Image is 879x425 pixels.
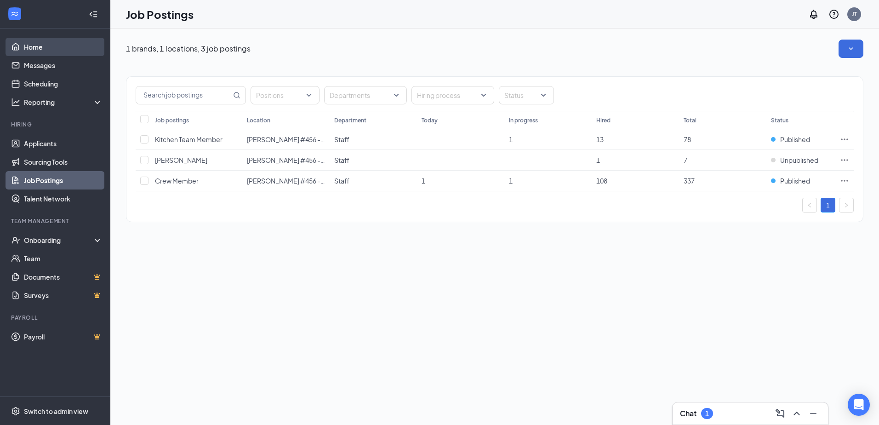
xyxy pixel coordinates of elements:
[330,129,417,150] td: Staff
[808,9,819,20] svg: Notifications
[330,171,417,191] td: Staff
[791,408,802,419] svg: ChevronUp
[126,44,251,54] p: 1 brands, 1 locations, 3 job postings
[780,155,818,165] span: Unpublished
[679,111,766,129] th: Total
[773,406,788,421] button: ComposeMessage
[155,156,207,164] span: [PERSON_NAME]
[24,56,103,75] a: Messages
[24,407,88,416] div: Switch to admin view
[24,134,103,153] a: Applicants
[821,198,835,212] a: 1
[233,92,240,99] svg: MagnifyingGlass
[24,286,103,304] a: SurveysCrown
[684,135,691,144] span: 78
[780,176,810,185] span: Published
[844,202,849,208] span: right
[242,129,330,150] td: Culver's #456 - Wales
[821,198,835,212] li: 1
[592,111,679,129] th: Hired
[802,198,817,212] button: left
[680,408,696,419] h3: Chat
[840,155,849,165] svg: Ellipses
[247,116,270,124] div: Location
[24,190,103,208] a: Talent Network
[596,156,600,164] span: 1
[504,111,592,129] th: In progress
[806,406,821,421] button: Minimize
[766,111,835,129] th: Status
[247,156,388,164] span: [PERSON_NAME] #456 - [GEOGRAPHIC_DATA]
[11,407,20,416] svg: Settings
[509,177,513,185] span: 1
[10,9,19,18] svg: WorkstreamLogo
[775,408,786,419] svg: ComposeMessage
[780,135,810,144] span: Published
[11,314,101,322] div: Payroll
[155,116,189,124] div: Job postings
[330,150,417,171] td: Staff
[684,177,695,185] span: 337
[808,408,819,419] svg: Minimize
[509,135,513,144] span: 1
[840,176,849,185] svg: Ellipses
[11,217,101,225] div: Team Management
[334,156,349,164] span: Staff
[89,10,98,19] svg: Collapse
[155,177,199,185] span: Crew Member
[242,150,330,171] td: Culver's #456 - Wales
[334,177,349,185] span: Staff
[24,75,103,93] a: Scheduling
[11,98,20,107] svg: Analysis
[24,268,103,286] a: DocumentsCrown
[242,171,330,191] td: Culver's #456 - Wales
[840,135,849,144] svg: Ellipses
[24,171,103,190] a: Job Postings
[596,177,607,185] span: 108
[24,98,103,107] div: Reporting
[828,9,839,20] svg: QuestionInfo
[789,406,804,421] button: ChevronUp
[24,327,103,346] a: PayrollCrown
[684,156,687,164] span: 7
[807,202,812,208] span: left
[422,177,425,185] span: 1
[24,235,95,245] div: Onboarding
[846,44,856,53] svg: SmallChevronDown
[24,249,103,268] a: Team
[839,40,863,58] button: SmallChevronDown
[705,410,709,418] div: 1
[136,86,231,104] input: Search job postings
[155,135,223,144] span: Kitchen Team Member
[334,135,349,144] span: Staff
[24,38,103,56] a: Home
[11,121,101,128] div: Hiring
[852,10,857,18] div: JT
[126,6,194,22] h1: Job Postings
[11,235,20,245] svg: UserCheck
[596,135,604,144] span: 13
[848,394,870,416] div: Open Intercom Messenger
[417,111,504,129] th: Today
[247,177,388,185] span: [PERSON_NAME] #456 - [GEOGRAPHIC_DATA]
[24,153,103,171] a: Sourcing Tools
[802,198,817,212] li: Previous Page
[334,116,366,124] div: Department
[247,135,388,144] span: [PERSON_NAME] #456 - [GEOGRAPHIC_DATA]
[839,198,854,212] li: Next Page
[839,198,854,212] button: right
